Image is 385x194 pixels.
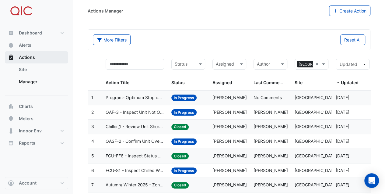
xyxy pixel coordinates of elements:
[5,113,68,125] button: Meters
[19,128,42,134] span: Indoor Env
[295,124,337,129] span: [GEOGRAPHIC_DATA]
[106,167,164,174] span: FCU-S1 - Inspect Chilled Water Valve Leak
[171,138,197,145] span: In Progress
[88,8,123,14] div: Actions Manager
[5,125,68,137] button: Indoor Env
[171,153,189,159] span: Closed
[91,124,94,129] span: 3
[295,110,337,115] span: [GEOGRAPHIC_DATA]
[8,116,14,122] app-icon: Meters
[340,62,357,67] span: Updated
[106,181,164,189] span: Autumn/ Winter 2025 - Zone Temp Setpoint and Deadband Alignment [BEEP]
[295,138,337,144] span: [GEOGRAPHIC_DATA]
[254,80,289,85] span: Last Commented
[212,95,247,100] span: [PERSON_NAME]
[14,63,68,76] a: Site
[315,61,320,68] span: Clear
[91,110,94,115] span: 2
[19,30,42,36] span: Dashboard
[106,94,164,101] span: Program- Optimum Stop on Chillers
[171,167,197,174] span: In Progress
[171,95,197,101] span: In Progress
[91,95,93,100] span: 1
[254,182,288,187] span: [PERSON_NAME]
[212,80,232,85] span: Assigned
[19,140,35,146] span: Reports
[5,27,68,39] button: Dashboard
[5,100,68,113] button: Charts
[295,153,337,158] span: [GEOGRAPHIC_DATA]
[93,34,131,45] button: More Filters
[254,124,288,129] span: [PERSON_NAME]
[91,153,94,158] span: 5
[19,180,37,186] span: Account
[254,110,288,115] span: [PERSON_NAME]
[171,124,189,130] span: Closed
[336,168,349,173] span: 2025-08-27T09:45:47.066
[8,128,14,134] app-icon: Indoor Env
[91,168,94,173] span: 6
[340,34,365,45] button: Reset All
[7,5,35,17] img: Company Logo
[254,138,288,144] span: [PERSON_NAME]
[106,153,164,160] span: FCU-FF6 - Inspect Status Broken Switch
[19,103,33,110] span: Charts
[106,138,164,145] span: OASF-2 - Confirm Unit Overnight Operation (Energy Waste)
[171,80,185,85] span: Status
[5,63,68,90] div: Actions
[8,140,14,146] app-icon: Reports
[295,182,337,187] span: [GEOGRAPHIC_DATA]
[336,124,349,129] span: 2025-09-04T13:40:18.388
[336,153,349,158] span: 2025-09-04T13:32:04.708
[212,124,247,129] span: [PERSON_NAME]
[5,137,68,149] button: Reports
[295,168,337,173] span: [GEOGRAPHIC_DATA]
[212,153,247,158] span: [PERSON_NAME]
[254,168,288,173] span: [PERSON_NAME]
[106,80,129,85] span: Action Title
[336,138,349,144] span: 2025-09-04T13:33:02.725
[364,173,379,188] div: Open Intercom Messenger
[336,182,349,187] span: 2025-08-07T12:44:18.043
[5,51,68,63] button: Actions
[8,30,14,36] app-icon: Dashboard
[212,138,247,144] span: [PERSON_NAME]
[91,138,94,144] span: 4
[336,95,349,100] span: 2025-09-04T14:53:02.694
[5,39,68,51] button: Alerts
[212,110,247,115] span: [PERSON_NAME]
[297,61,338,68] span: [GEOGRAPHIC_DATA]
[295,80,303,85] span: Site
[106,123,164,130] span: Chiller_1 - Review Unit Short Cycling
[19,54,35,60] span: Actions
[254,153,288,158] span: [PERSON_NAME]
[91,182,94,187] span: 7
[19,116,33,122] span: Meters
[341,80,359,85] span: Updated
[171,109,197,116] span: In Progress
[8,54,14,60] app-icon: Actions
[329,5,371,16] button: Create Action
[336,110,349,115] span: 2025-09-04T13:41:33.128
[8,42,14,48] app-icon: Alerts
[106,109,164,116] span: OAF-3 - Inspect Unit Not Operating
[19,42,31,48] span: Alerts
[295,95,337,100] span: [GEOGRAPHIC_DATA]
[336,59,369,70] button: Updated
[8,103,14,110] app-icon: Charts
[14,76,68,88] a: Manager
[212,182,247,187] span: [PERSON_NAME]
[254,95,282,100] span: No Comments
[171,182,189,189] span: Closed
[5,177,68,189] button: Account
[212,168,247,173] span: [PERSON_NAME]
